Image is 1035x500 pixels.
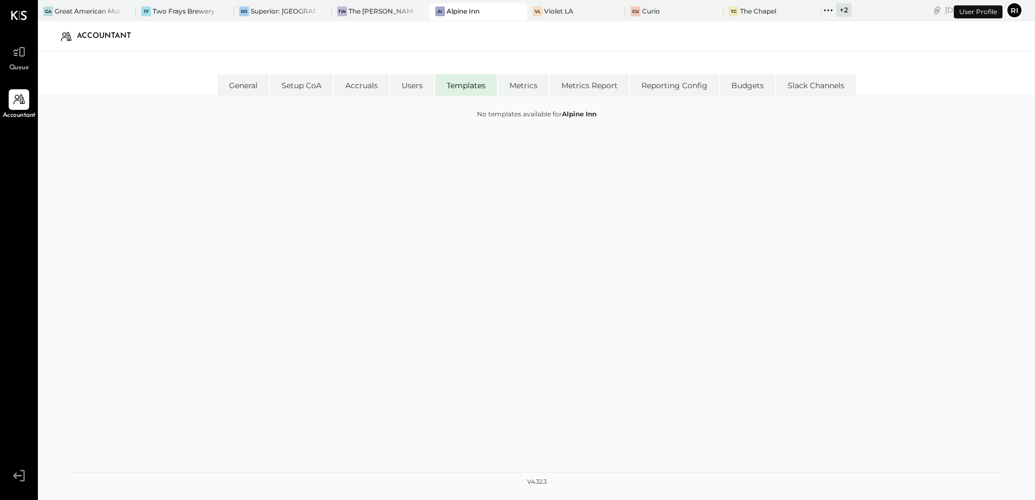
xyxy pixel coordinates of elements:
[3,111,36,121] span: Accountant
[239,6,249,16] div: SO
[447,6,480,16] div: Alpine Inn
[729,6,738,16] div: TC
[218,74,269,96] li: General
[631,6,640,16] div: Cu
[642,6,660,16] div: Curio
[527,478,547,486] div: v 4.32.3
[1006,2,1023,19] button: ri
[435,6,445,16] div: AI
[349,6,414,16] div: The [PERSON_NAME]
[1,42,37,73] a: Queue
[836,3,851,17] div: + 2
[562,110,597,118] strong: Alpine Inn
[1,89,37,121] a: Accountant
[720,74,775,96] li: Budgets
[498,74,549,96] li: Metrics
[141,6,151,16] div: TF
[9,63,29,73] span: Queue
[740,6,776,16] div: The Chapel
[251,6,316,16] div: Superior: [GEOGRAPHIC_DATA]
[435,74,497,96] li: Templates
[776,74,856,96] li: Slack Channels
[477,109,597,119] span: No templates available for
[334,74,389,96] li: Accruals
[945,5,1003,15] div: [DATE]
[390,74,434,96] li: Users
[77,28,142,45] div: Accountant
[544,6,573,16] div: Violet LA
[932,4,942,16] div: copy link
[954,5,1003,18] div: User Profile
[630,74,719,96] li: Reporting Config
[153,6,215,16] div: Two Frays Brewery
[55,6,120,16] div: Great American Music Hall
[337,6,347,16] div: TW
[43,6,53,16] div: GA
[533,6,542,16] div: VL
[270,74,333,96] li: Setup CoA
[550,74,629,96] li: Metrics Report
